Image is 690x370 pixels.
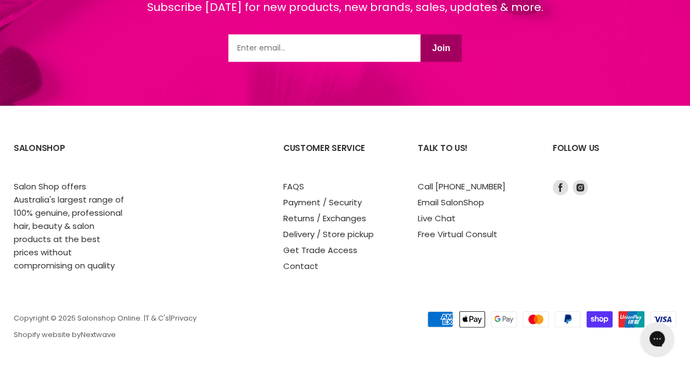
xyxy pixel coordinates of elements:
[418,134,530,180] h2: Talk to us!
[81,329,116,340] a: Nextwave
[283,260,318,272] a: Contact
[418,228,497,240] a: Free Virtual Consult
[418,197,484,208] a: Email SalonShop
[283,244,357,256] a: Get Trade Access
[553,134,676,180] h2: Follow us
[635,318,679,359] iframe: Gorgias live chat messenger
[14,180,126,272] p: Salon Shop offers Australia's largest range of 100% genuine, professional hair, beauty & salon pr...
[283,228,374,240] a: Delivery / Store pickup
[283,134,396,180] h2: Customer Service
[283,181,304,192] a: FAQS
[418,212,456,224] a: Live Chat
[145,313,169,323] a: T & C's
[14,315,405,339] p: Copyright © 2025 Salonshop Online. | | Shopify website by
[171,313,197,323] a: Privacy
[228,35,420,62] input: Email
[420,35,462,62] button: Join
[283,197,362,208] a: Payment / Security
[283,212,366,224] a: Returns / Exchanges
[418,181,506,192] a: Call [PHONE_NUMBER]
[14,134,126,180] h2: SalonShop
